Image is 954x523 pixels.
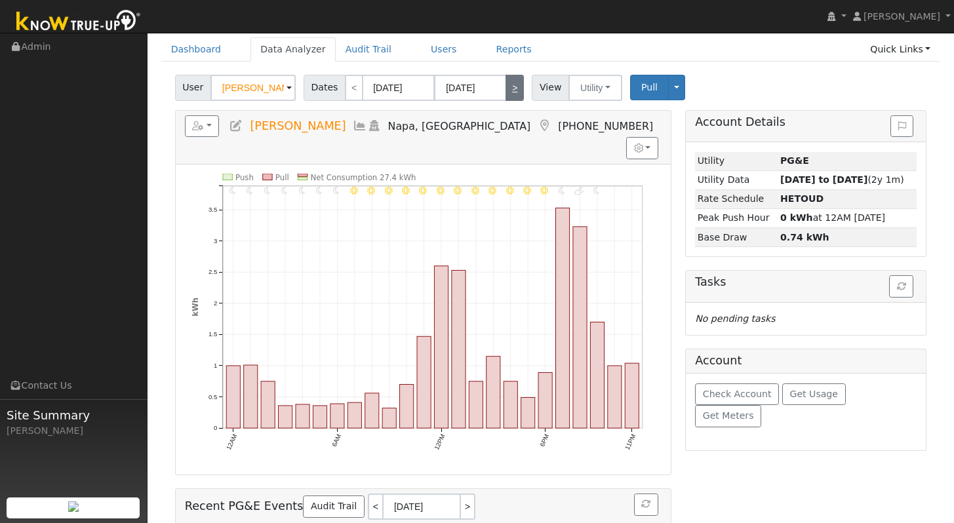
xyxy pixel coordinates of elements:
[634,494,658,516] button: Refresh
[695,354,742,367] h5: Account
[695,275,917,289] h5: Tasks
[703,389,772,399] span: Check Account
[7,424,140,438] div: [PERSON_NAME]
[275,173,289,182] text: Pull
[367,187,375,195] i: 8AM - Clear
[695,383,779,406] button: Check Account
[506,75,524,101] a: >
[303,495,364,518] a: Audit Trail
[454,187,462,195] i: 1PM - Clear
[625,364,639,429] rect: onclick=""
[782,383,846,406] button: Get Usage
[348,403,361,429] rect: onclick=""
[261,381,275,428] rect: onclick=""
[890,115,913,138] button: Issue History
[400,385,414,429] rect: onclick=""
[229,119,243,132] a: Edit User (35665)
[367,119,382,132] a: Login As (last Never)
[695,170,778,189] td: Utility Data
[624,433,637,451] text: 11PM
[434,266,448,429] rect: onclick=""
[209,331,217,338] text: 1.5
[780,174,867,185] strong: [DATE] to [DATE]
[695,208,778,227] td: Peak Push Hour
[521,398,535,429] rect: onclick=""
[214,300,217,307] text: 2
[695,152,778,171] td: Utility
[417,337,431,429] rect: onclick=""
[695,189,778,208] td: Rate Schedule
[330,404,344,428] rect: onclick=""
[353,119,367,132] a: Multi-Series Graph
[388,120,531,132] span: Napa, [GEOGRAPHIC_DATA]
[461,494,475,520] a: >
[209,206,217,213] text: 3.5
[630,75,669,100] button: Pull
[608,366,622,428] rect: onclick=""
[537,119,551,132] a: Map
[532,75,569,101] span: View
[556,208,570,429] rect: onclick=""
[278,406,292,428] rect: onclick=""
[209,393,217,400] text: 0.5
[568,75,622,101] button: Utility
[780,174,904,185] span: (2y 1m)
[703,410,754,421] span: Get Meters
[573,227,587,428] rect: onclick=""
[487,37,542,62] a: Reports
[333,187,339,195] i: 6AM - Clear
[68,501,79,512] img: retrieve
[7,406,140,424] span: Site Summary
[471,187,479,195] i: 2PM - Clear
[225,433,239,451] text: 12AM
[336,37,401,62] a: Audit Trail
[298,187,304,195] i: 4AM - Clear
[504,381,517,428] rect: onclick=""
[593,187,599,195] i: 9PM - Clear
[695,405,761,427] button: Get Meters
[695,115,917,129] h5: Account Details
[10,7,148,37] img: Know True-Up
[780,232,829,242] strong: 0.74 kWh
[433,433,447,451] text: 12PM
[523,187,531,195] i: 5PM - Clear
[695,228,778,247] td: Base Draw
[590,322,604,429] rect: onclick=""
[214,362,217,369] text: 1
[382,408,396,428] rect: onclick=""
[559,187,565,195] i: 7PM - MostlyClear
[780,155,809,166] strong: ID: 17189045, authorized: 08/18/25
[437,187,445,195] i: 12PM - Clear
[419,187,427,195] i: 11AM - Clear
[214,425,217,432] text: 0
[538,433,550,448] text: 6PM
[538,373,552,429] rect: onclick=""
[250,119,346,132] span: [PERSON_NAME]
[778,208,917,227] td: at 12AM [DATE]
[864,11,940,22] span: [PERSON_NAME]
[860,37,940,62] a: Quick Links
[541,187,549,195] i: 6PM - Clear
[316,187,322,195] i: 5AM - Clear
[487,357,500,428] rect: onclick=""
[574,187,584,195] i: 8PM - PartlyCloudy
[558,120,653,132] span: [PHONE_NUMBER]
[190,298,199,317] text: kWh
[421,37,467,62] a: Users
[185,494,662,520] h5: Recent PG&E Events
[229,187,235,195] i: 12AM - Clear
[402,187,410,195] i: 10AM - Clear
[641,82,658,92] span: Pull
[488,187,496,195] i: 3PM - Clear
[469,381,483,428] rect: onclick=""
[175,75,211,101] span: User
[889,275,913,298] button: Refresh
[235,173,254,182] text: Push
[250,37,336,62] a: Data Analyzer
[780,212,813,223] strong: 0 kWh
[209,269,217,276] text: 2.5
[506,187,514,195] i: 4PM - Clear
[350,187,358,195] i: 7AM - Clear
[452,271,466,429] rect: onclick=""
[368,494,382,520] a: <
